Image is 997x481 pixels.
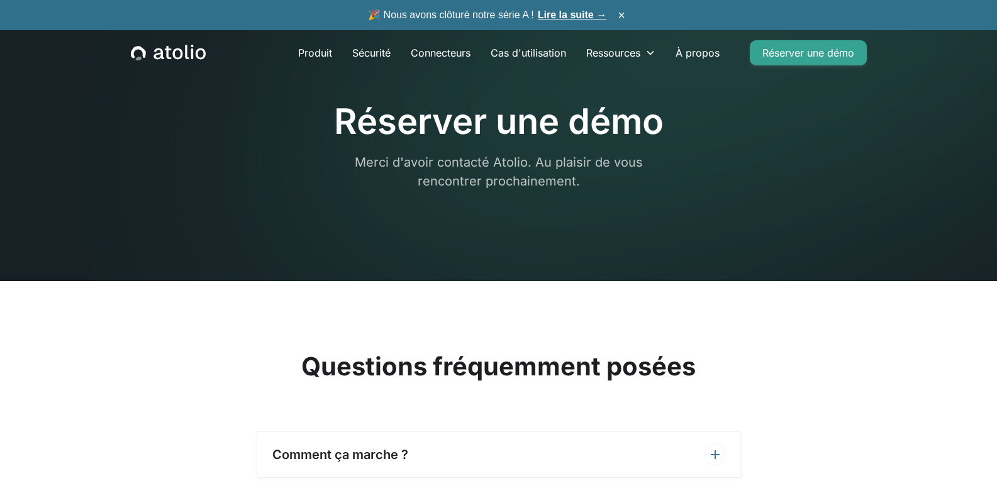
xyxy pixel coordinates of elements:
div: Ressources [576,40,666,65]
a: Produit [288,40,342,65]
font: Produit [298,47,332,59]
font: À propos [676,47,720,59]
font: Connecteurs [411,47,471,59]
font: Sécurité [352,47,391,59]
font: 🎉 Nous avons clôturé notre série A ! [368,9,534,20]
a: Sécurité [342,40,401,65]
font: Ressources [586,47,640,59]
font: Cas d'utilisation [491,47,566,59]
font: Réserver une démo [334,100,664,143]
font: Réserver une démo [762,47,854,59]
a: Cas d'utilisation [481,40,576,65]
font: Merci d'avoir contacté Atolio. Au plaisir de vous rencontrer prochainement. [355,155,643,189]
a: maison [131,45,206,61]
font: × [618,8,625,22]
a: Réserver une démo [750,40,867,65]
button: × [614,8,629,22]
font: Comment ça marche ? [272,447,408,462]
a: Connecteurs [401,40,481,65]
a: À propos [666,40,730,65]
a: Lire la suite → [538,9,606,20]
font: Questions fréquemment posées [301,351,696,382]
